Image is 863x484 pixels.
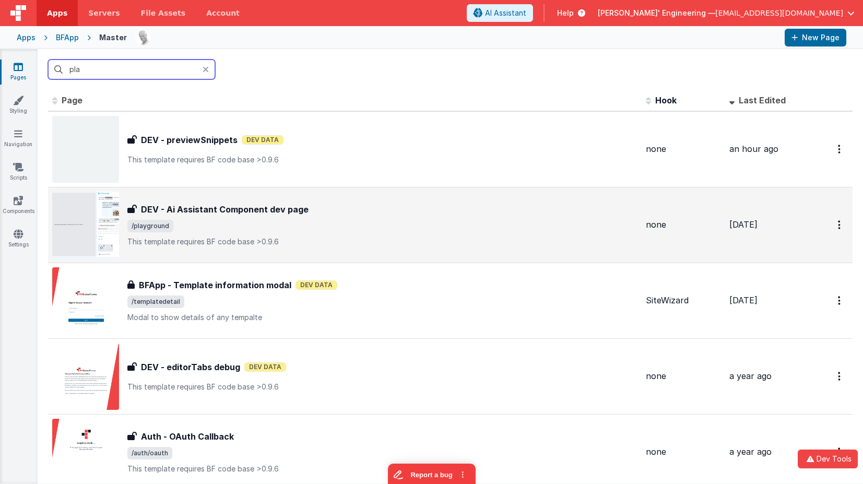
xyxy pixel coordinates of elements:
[17,32,36,43] div: Apps
[127,220,173,232] span: /playground
[729,371,772,381] span: a year ago
[485,8,526,18] span: AI Assistant
[141,134,238,146] h3: DEV - previewSnippets
[62,95,82,105] span: Page
[557,8,574,18] span: Help
[715,8,843,18] span: [EMAIL_ADDRESS][DOMAIN_NAME]
[136,30,150,45] img: 11ac31fe5dc3d0eff3fbbbf7b26fa6e1
[729,219,758,230] span: [DATE]
[99,32,127,43] div: Master
[139,279,291,291] h3: BFApp - Template information modal
[141,361,240,373] h3: DEV - editorTabs debug
[467,4,533,22] button: AI Assistant
[598,8,715,18] span: [PERSON_NAME]' Engineering —
[127,155,637,165] p: This template requires BF code base >0.9.6
[646,446,721,458] div: none
[832,441,848,463] button: Options
[785,29,846,46] button: New Page
[127,447,172,459] span: /auth/oauth
[141,430,234,443] h3: Auth - OAuth Callback
[127,312,637,323] p: Modal to show details of any tempalte
[832,365,848,387] button: Options
[598,8,855,18] button: [PERSON_NAME]' Engineering — [EMAIL_ADDRESS][DOMAIN_NAME]
[88,8,120,18] span: Servers
[56,32,79,43] div: BFApp
[141,8,186,18] span: File Assets
[646,143,721,155] div: none
[244,362,286,372] span: Dev Data
[646,370,721,382] div: none
[832,290,848,311] button: Options
[295,280,337,290] span: Dev Data
[47,8,67,18] span: Apps
[655,95,677,105] span: Hook
[729,446,772,457] span: a year ago
[646,219,721,231] div: none
[798,450,858,468] button: Dev Tools
[832,214,848,235] button: Options
[729,144,778,154] span: an hour ago
[646,294,721,306] div: SiteWizard
[127,296,184,308] span: /templatedetail
[127,382,637,392] p: This template requires BF code base >0.9.6
[729,295,758,305] span: [DATE]
[48,60,215,79] input: Search pages, id's ...
[127,237,637,247] p: This template requires BF code base >0.9.6
[127,464,637,474] p: This template requires BF code base >0.9.6
[739,95,786,105] span: Last Edited
[242,135,283,145] span: Dev Data
[141,203,309,216] h3: DEV - Ai Assistant Component dev page
[832,138,848,160] button: Options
